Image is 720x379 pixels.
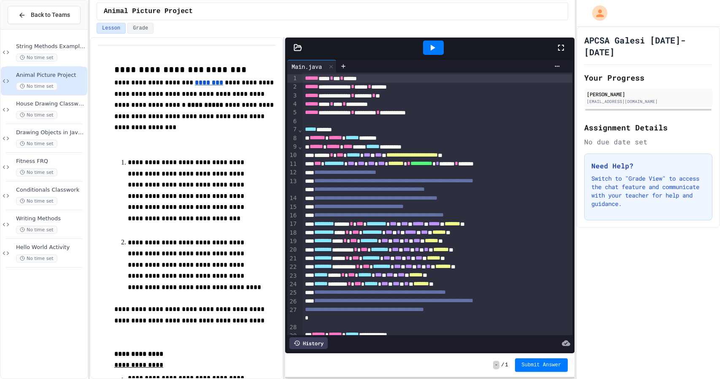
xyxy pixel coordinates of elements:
[493,361,499,369] span: -
[16,168,57,176] span: No time set
[16,43,86,50] span: String Methods Examples
[591,174,705,208] p: Switch to "Grade View" to access the chat feature and communicate with your teacher for help and ...
[104,6,193,16] span: Animal Picture Project
[16,158,86,165] span: Fitness FRQ
[16,197,57,205] span: No time set
[587,98,710,105] div: [EMAIL_ADDRESS][DOMAIN_NAME]
[8,6,81,24] button: Back to Teams
[16,111,57,119] span: No time set
[287,263,298,271] div: 22
[584,137,712,147] div: No due date set
[298,143,302,150] span: Fold line
[591,161,705,171] h3: Need Help?
[287,168,298,177] div: 12
[127,23,154,34] button: Grade
[287,74,298,83] div: 1
[584,72,712,84] h2: Your Progress
[16,254,57,263] span: No time set
[515,358,568,372] button: Submit Answer
[287,60,337,73] div: Main.java
[287,125,298,134] div: 7
[16,215,86,222] span: Writing Methods
[287,62,326,71] div: Main.java
[16,54,57,62] span: No time set
[289,337,328,349] div: History
[287,306,298,323] div: 27
[287,211,298,220] div: 16
[501,362,504,368] span: /
[287,229,298,237] div: 18
[16,140,57,148] span: No time set
[287,254,298,263] div: 21
[287,220,298,228] div: 17
[16,82,57,90] span: No time set
[287,280,298,289] div: 24
[584,122,712,133] h2: Assignment Details
[298,126,302,133] span: Fold line
[16,187,86,194] span: Conditionals Classwork
[287,160,298,168] div: 11
[287,100,298,108] div: 4
[287,203,298,211] div: 15
[16,129,86,136] span: Drawing Objects in Java - HW Playposit Code
[16,72,86,79] span: Animal Picture Project
[522,362,561,368] span: Submit Answer
[16,244,86,251] span: Hello World Activity
[287,83,298,91] div: 2
[587,90,710,98] div: [PERSON_NAME]
[287,117,298,126] div: 6
[287,323,298,332] div: 28
[287,272,298,280] div: 23
[287,332,298,340] div: 29
[287,108,298,117] div: 5
[97,23,126,34] button: Lesson
[31,11,70,19] span: Back to Teams
[287,194,298,203] div: 14
[287,289,298,297] div: 25
[287,151,298,160] div: 10
[287,246,298,254] div: 20
[287,143,298,151] div: 9
[287,298,298,306] div: 26
[287,134,298,143] div: 8
[584,34,712,58] h1: APCSA Galesi [DATE]-[DATE]
[287,92,298,100] div: 3
[16,226,57,234] span: No time set
[287,177,298,195] div: 13
[583,3,609,23] div: My Account
[505,362,508,368] span: 1
[16,100,86,108] span: House Drawing Classwork
[287,237,298,246] div: 19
